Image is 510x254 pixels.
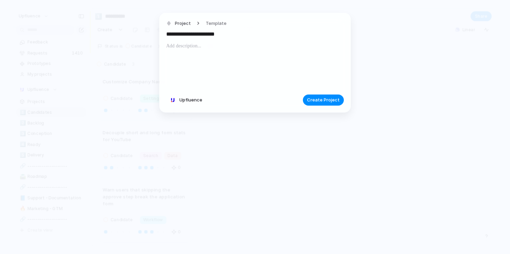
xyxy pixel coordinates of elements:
[307,97,340,104] span: Create Project
[202,18,231,28] button: Template
[164,18,193,28] button: Project
[206,20,227,27] span: Template
[175,20,191,27] span: Project
[179,97,202,104] span: Upfluence
[303,95,344,106] button: Create Project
